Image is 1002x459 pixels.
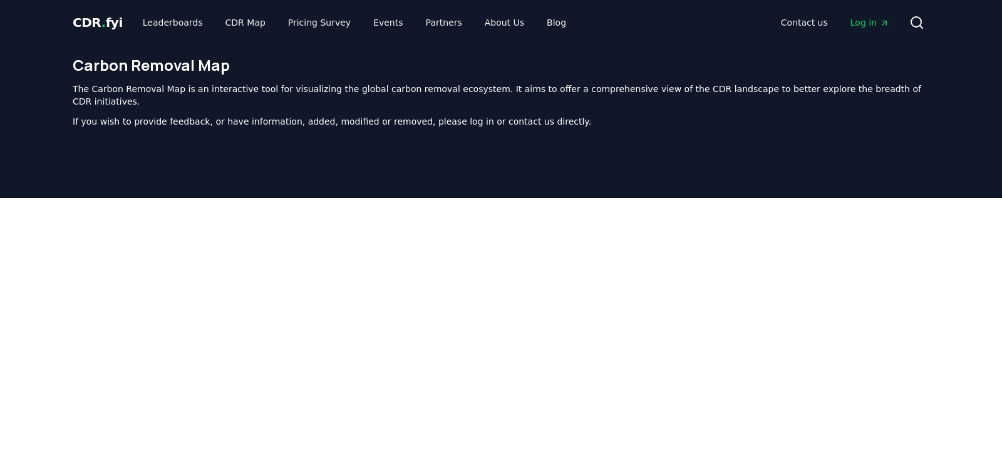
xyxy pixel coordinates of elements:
nav: Main [133,11,576,34]
a: Leaderboards [133,11,213,34]
nav: Main [771,11,899,34]
span: CDR fyi [73,15,123,30]
a: About Us [475,11,534,34]
a: CDR Map [215,11,276,34]
span: Log in [850,16,889,29]
a: Blog [537,11,576,34]
p: If you wish to provide feedback, or have information, added, modified or removed, please log in o... [73,115,929,128]
a: Log in [840,11,899,34]
a: Contact us [771,11,838,34]
a: Events [363,11,413,34]
h1: Carbon Removal Map [73,55,929,75]
p: The Carbon Removal Map is an interactive tool for visualizing the global carbon removal ecosystem... [73,83,929,108]
a: Partners [416,11,472,34]
span: . [101,15,106,30]
a: CDR.fyi [73,14,123,31]
a: Pricing Survey [278,11,361,34]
